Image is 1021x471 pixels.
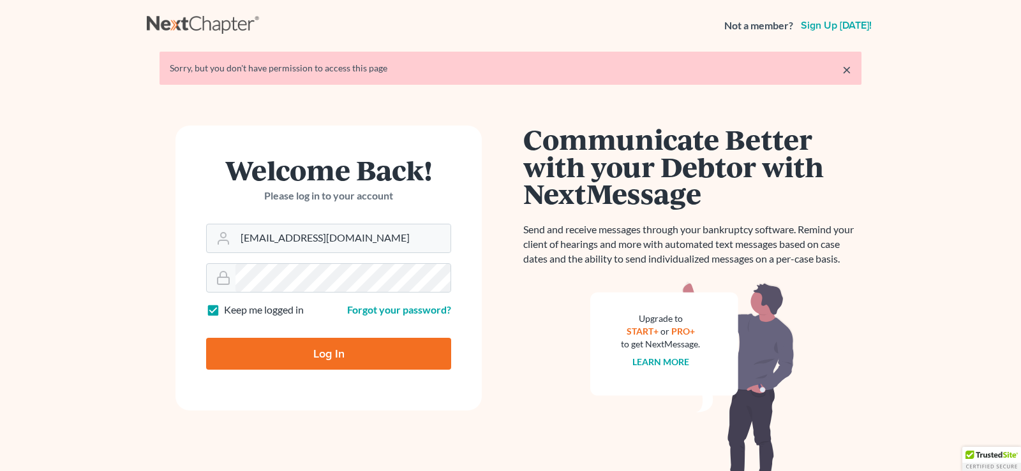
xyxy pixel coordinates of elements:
label: Keep me logged in [224,303,304,317]
p: Send and receive messages through your bankruptcy software. Remind your client of hearings and mo... [523,222,861,266]
div: Upgrade to [621,312,700,325]
h1: Welcome Back! [206,156,451,184]
a: START+ [627,326,659,337]
div: TrustedSite Certified [962,447,1021,471]
strong: Not a member? [724,18,793,33]
a: × [842,62,851,77]
input: Email Address [235,224,451,252]
a: PRO+ [671,326,695,337]
p: Please log in to your account [206,189,451,203]
a: Sign up [DATE]! [798,20,874,31]
h1: Communicate Better with your Debtor with NextMessage [523,126,861,207]
a: Forgot your password? [347,303,451,315]
span: or [660,326,669,337]
div: to get NextMessage. [621,338,700,351]
input: Log In [206,338,451,370]
a: Learn more [632,356,689,367]
div: Sorry, but you don't have permission to access this page [170,62,851,75]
